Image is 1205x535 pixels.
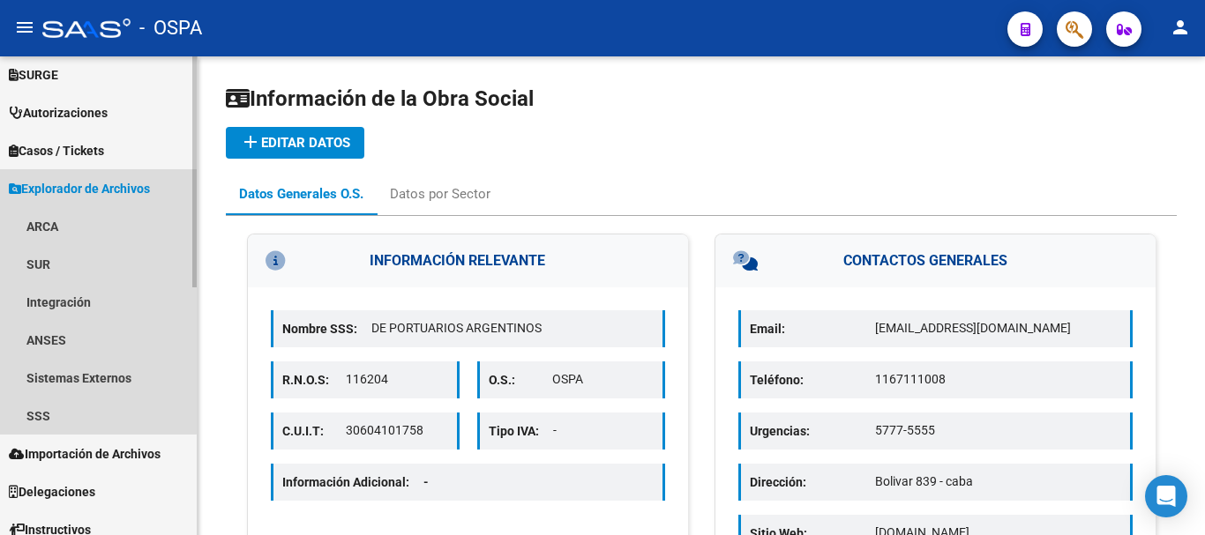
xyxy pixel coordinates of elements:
[9,179,150,198] span: Explorador de Archivos
[240,131,261,152] mat-icon: add
[282,370,346,390] p: R.N.O.S:
[489,421,553,441] p: Tipo IVA:
[875,319,1121,338] p: [EMAIL_ADDRESS][DOMAIN_NAME]
[423,475,429,489] span: -
[248,234,688,287] h3: INFORMACIÓN RELEVANTE
[553,421,655,440] p: -
[9,482,95,502] span: Delegaciones
[240,135,350,151] span: Editar datos
[9,103,108,123] span: Autorizaciones
[14,17,35,38] mat-icon: menu
[226,85,1177,113] h1: Información de la Obra Social
[715,234,1156,287] h3: CONTACTOS GENERALES
[1145,475,1187,517] div: Open Intercom Messenger
[226,127,364,159] button: Editar datos
[750,421,875,441] p: Urgencias:
[9,444,161,464] span: Importación de Archivos
[239,184,363,204] div: Datos Generales O.S.
[875,421,1121,440] p: 5777-5555
[346,370,447,389] p: 116204
[750,370,875,390] p: Teléfono:
[9,141,104,160] span: Casos / Tickets
[9,65,58,85] span: SURGE
[390,184,490,204] div: Datos por Sector
[552,370,654,389] p: OSPA
[875,370,1121,389] p: 1167111008
[875,472,1121,491] p: Bolivar 839 - caba
[282,472,443,492] p: Información Adicional:
[750,319,875,338] p: Email:
[1170,17,1191,38] mat-icon: person
[139,9,202,48] span: - OSPA
[346,421,447,440] p: 30604101758
[750,472,875,492] p: Dirección:
[282,421,346,441] p: C.U.I.T:
[282,319,371,338] p: Nombre SSS:
[371,319,654,338] p: DE PORTUARIOS ARGENTINOS
[489,370,552,390] p: O.S.:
